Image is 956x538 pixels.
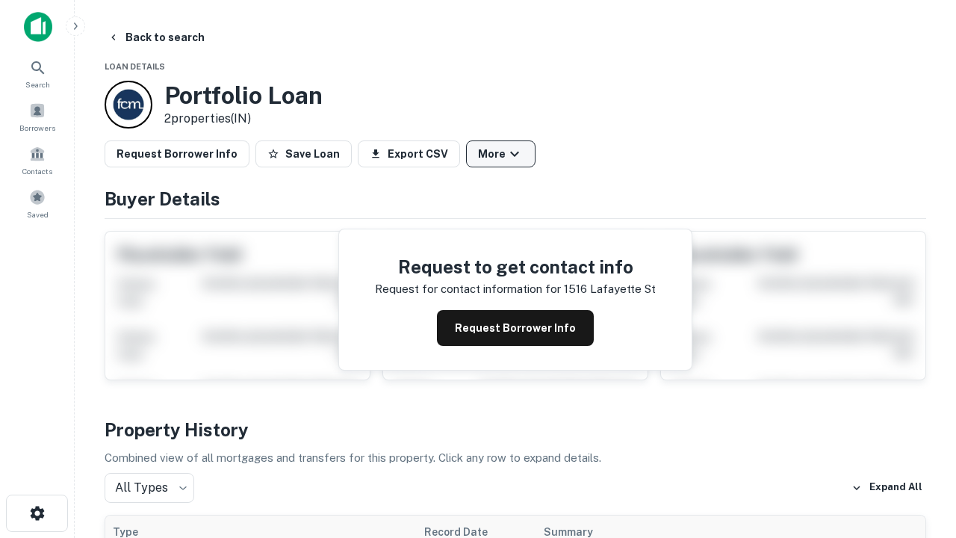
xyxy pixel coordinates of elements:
button: More [466,140,536,167]
a: Borrowers [4,96,70,137]
h4: Buyer Details [105,185,926,212]
button: Export CSV [358,140,460,167]
button: Expand All [848,477,926,499]
p: 1516 lafayette st [564,280,656,298]
button: Request Borrower Info [105,140,249,167]
div: All Types [105,473,194,503]
span: Loan Details [105,62,165,71]
button: Save Loan [255,140,352,167]
span: Saved [27,208,49,220]
span: Search [25,78,50,90]
p: Request for contact information for [375,280,561,298]
h4: Property History [105,416,926,443]
span: Borrowers [19,122,55,134]
a: Contacts [4,140,70,180]
p: 2 properties (IN) [164,110,323,128]
p: Combined view of all mortgages and transfers for this property. Click any row to expand details. [105,449,926,467]
button: Request Borrower Info [437,310,594,346]
button: Back to search [102,24,211,51]
iframe: Chat Widget [881,371,956,442]
h4: Request to get contact info [375,253,656,280]
span: Contacts [22,165,52,177]
a: Saved [4,183,70,223]
a: Search [4,53,70,93]
img: capitalize-icon.png [24,12,52,42]
h3: Portfolio Loan [164,81,323,110]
